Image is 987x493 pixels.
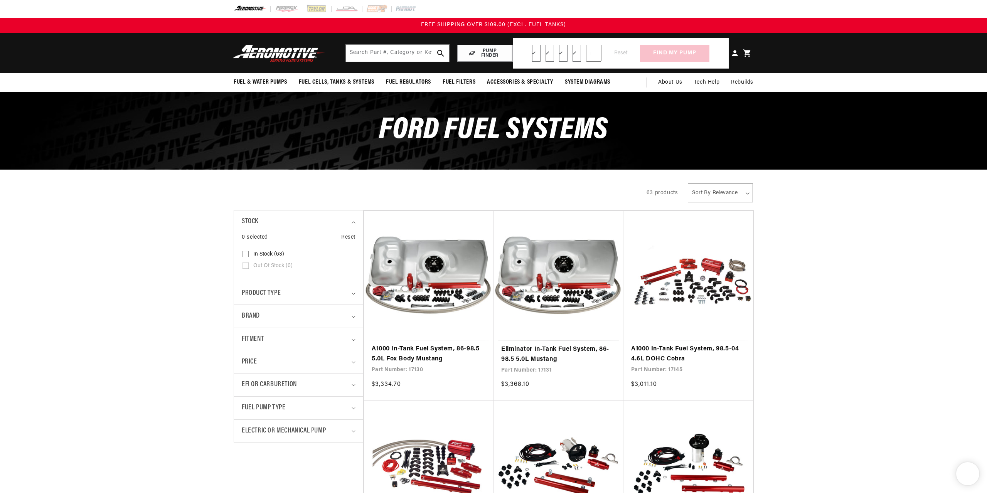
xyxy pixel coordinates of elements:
[293,73,380,91] summary: Fuel Cells, Tanks & Systems
[299,78,374,86] span: Fuel Cells, Tanks & Systems
[242,374,355,396] summary: EFI or Carburetion (0 selected)
[242,351,355,373] summary: Price
[242,397,355,419] summary: Fuel Pump Type (0 selected)
[242,305,355,328] summary: Brand (0 selected)
[694,78,719,87] span: Tech Help
[253,262,293,269] span: Out of stock (0)
[487,78,553,86] span: Accessories & Specialty
[379,115,608,146] span: Ford Fuel Systems
[341,233,355,242] a: Reset
[234,78,287,86] span: Fuel & Water Pumps
[631,344,745,364] a: A1000 In-Tank Fuel System, 98.5-04 4.6L DOHC Cobra
[228,73,293,91] summary: Fuel & Water Pumps
[231,44,327,62] img: Aeromotive
[532,45,541,62] select: CARB or EFI
[242,334,264,345] span: Fitment
[242,288,281,299] span: Product type
[559,45,568,62] select: Fuel
[242,233,268,242] span: 0 selected
[386,78,431,86] span: Fuel Regulators
[688,73,725,92] summary: Tech Help
[546,45,554,62] select: Power Adder
[242,379,297,390] span: EFI or Carburetion
[253,251,284,258] span: In stock (63)
[242,426,326,437] span: Electric or Mechanical Pump
[421,22,566,28] span: FREE SHIPPING OVER $109.00 (EXCL. FUEL TANKS)
[242,402,285,414] span: Fuel Pump Type
[559,73,616,91] summary: System Diagrams
[573,45,581,62] select: Mounting
[242,328,355,351] summary: Fitment (0 selected)
[501,345,616,364] a: Eliminator In-Tank Fuel System, 86-98.5 5.0L Mustang
[652,73,688,92] a: About Us
[481,73,559,91] summary: Accessories & Specialty
[725,73,759,92] summary: Rebuilds
[380,73,437,91] summary: Fuel Regulators
[242,357,257,367] span: Price
[242,311,260,322] span: Brand
[432,45,449,62] button: search button
[443,78,475,86] span: Fuel Filters
[565,78,610,86] span: System Diagrams
[242,420,355,443] summary: Electric or Mechanical Pump (0 selected)
[658,79,682,85] span: About Us
[242,282,355,305] summary: Product type (0 selected)
[437,73,481,91] summary: Fuel Filters
[242,216,258,227] span: Stock
[242,210,355,233] summary: Stock (0 selected)
[586,45,601,62] input: Enter Horsepower
[457,45,513,62] button: PUMP FINDER
[647,190,678,196] span: 63 products
[372,344,486,364] a: A1000 In-Tank Fuel System, 86-98.5 5.0L Fox Body Mustang
[731,78,753,87] span: Rebuilds
[346,45,449,62] input: Search by Part Number, Category or Keyword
